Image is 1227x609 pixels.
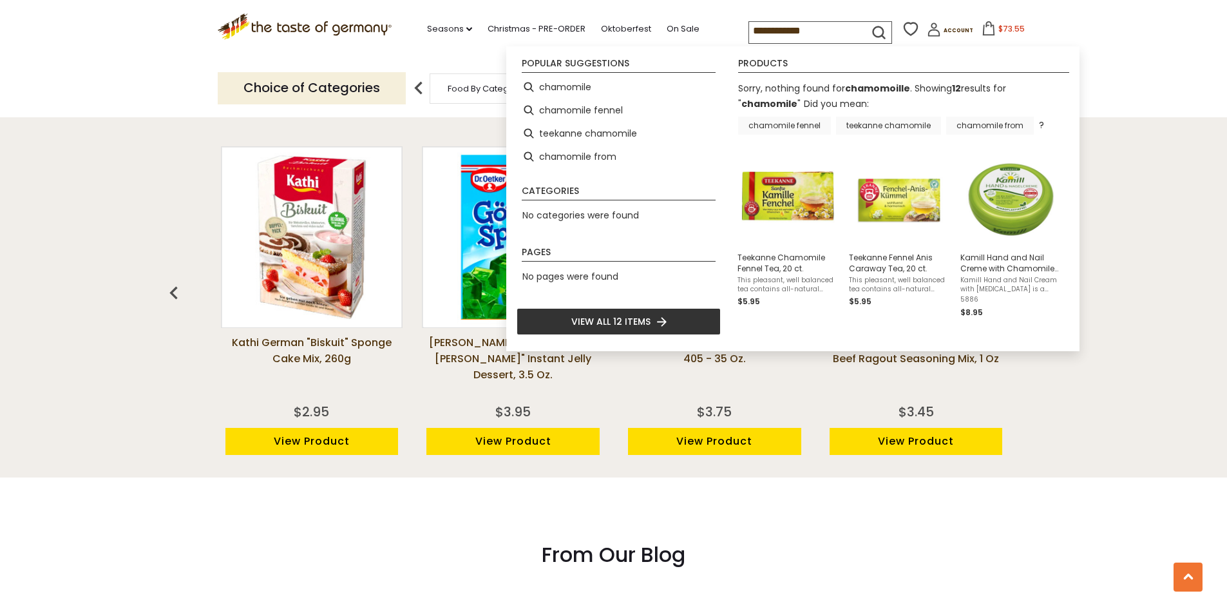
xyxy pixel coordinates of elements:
li: Kamill Hand and Nail Creme with Chamomile from Germany 150ml [955,148,1067,324]
a: Seasons [427,22,472,36]
li: Teekanne Fennel Anis Caraway Tea, 20 ct. [844,148,955,324]
span: 5886 [960,295,1061,304]
li: Products [738,59,1069,73]
a: Teekanne Fennel Anis Caraway TeaTeekanne Fennel Anis Caraway Tea, 20 ct.This pleasant, well balan... [849,153,950,319]
a: Christmas - PRE-ORDER [488,22,585,36]
span: Account [944,27,973,34]
img: Dr. Oetker [424,148,603,327]
button: $73.55 [976,21,1031,41]
li: Teekanne Chamomile Fennel Tea, 20 ct. [732,148,844,324]
li: teekanne chamomile [517,122,721,145]
h3: From Our Blog [227,542,1000,568]
span: Kamill Hand and Nail Cream with [MEDICAL_DATA] is a moisturizing and protective cream. It smooths... [960,276,1061,294]
span: This pleasant, well balanced tea contains all-natural fennel, which is said to have [MEDICAL_DATA... [849,276,950,294]
a: Teekanne Chamomile Fennel TeaTeekanne Chamomile Fennel Tea, 20 ct.This pleasant, well balanced te... [737,153,839,319]
a: chamomile [741,97,797,110]
b: 12 [952,82,961,95]
a: Food By Category [448,84,522,93]
a: Oktoberfest [601,22,651,36]
li: View all 12 items [517,308,721,335]
div: Instant Search Results [506,46,1080,351]
span: Teekanne Chamomile Fennel Tea, 20 ct. [737,252,839,274]
span: $73.55 [998,23,1025,34]
span: $5.95 [849,296,871,307]
li: Pages [522,247,716,262]
img: Teekanne Chamomile Fennel Tea [741,153,835,246]
img: Kamill Hand and Nail Creme with Chamomile from Germany [964,153,1058,246]
a: View Product [426,428,600,456]
div: $3.95 [495,402,531,421]
li: chamomile from [517,145,721,168]
li: Popular suggestions [522,59,716,73]
li: chamomile [517,75,721,99]
li: Categories [522,186,716,200]
b: chamomoille [845,82,910,95]
a: Kamill Hand and Nail Creme with Chamomile from GermanyKamill Hand and Nail Creme with Chamomile f... [960,153,1061,319]
div: $3.45 [899,402,934,421]
div: Did you mean: ? [738,97,1044,131]
p: Choice of Categories [218,72,406,104]
a: On Sale [667,22,699,36]
span: Teekanne Fennel Anis Caraway Tea, 20 ct. [849,252,950,274]
li: chamomile fennel [517,99,721,122]
a: Kathi German "Biskuit" Sponge Cake Mix, 260g [221,334,403,399]
span: This pleasant, well balanced tea contains all-natural fennel, which is said to have [MEDICAL_DATA... [737,276,839,294]
img: previous arrow [161,280,187,306]
span: Sorry, nothing found for . [738,82,912,95]
a: Account [927,23,973,41]
span: $8.95 [960,307,983,318]
img: previous arrow [406,75,432,101]
a: Kathi German Wheat Flour Type 405 - 35 oz. [623,334,806,399]
a: View Product [225,428,399,456]
a: Knorr "Fix" Zurich Geschnetzeltes Beef Ragout Seasoning Mix, 1 oz [825,334,1007,399]
span: Showing results for " " [738,82,1006,110]
a: chamomile fennel [738,117,831,135]
span: No pages were found [522,270,618,283]
span: $5.95 [737,296,760,307]
a: teekanne chamomile [836,117,941,135]
div: $2.95 [294,402,329,421]
a: chamomile from [946,117,1034,135]
a: View Product [628,428,801,456]
span: View all 12 items [571,314,651,329]
img: Kathi German [222,148,401,327]
span: Kamill Hand and Nail Creme with Chamomile from [GEOGRAPHIC_DATA] 150ml [960,252,1061,274]
img: Teekanne Fennel Anis Caraway Tea [853,153,946,246]
div: $3.75 [697,402,732,421]
span: No categories were found [522,209,639,222]
a: [PERSON_NAME] "Goetterspeise [PERSON_NAME]" Instant Jelly Dessert, 3.5 oz. [422,334,604,399]
a: View Product [830,428,1003,456]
